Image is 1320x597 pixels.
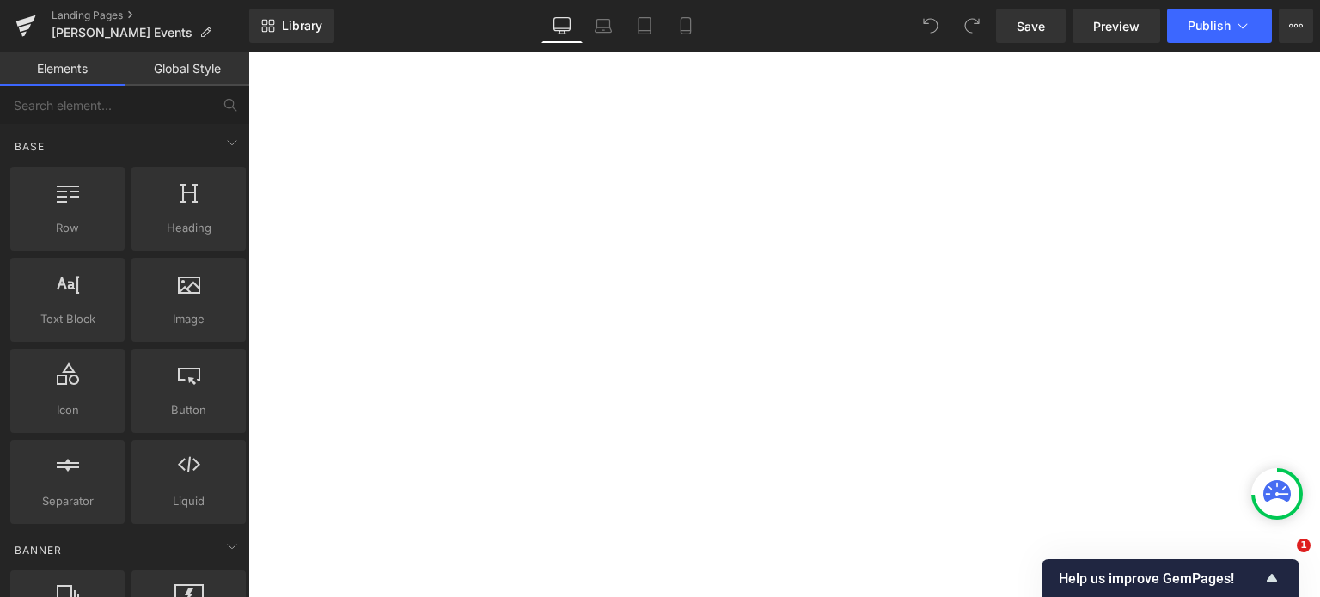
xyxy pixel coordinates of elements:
[1072,9,1160,43] a: Preview
[1017,17,1045,35] span: Save
[914,9,948,43] button: Undo
[665,9,706,43] a: Mobile
[15,310,119,328] span: Text Block
[52,9,249,22] a: Landing Pages
[249,9,334,43] a: New Library
[1279,9,1313,43] button: More
[1188,19,1231,33] span: Publish
[13,138,46,155] span: Base
[15,401,119,419] span: Icon
[541,9,583,43] a: Desktop
[1093,17,1140,35] span: Preview
[624,9,665,43] a: Tablet
[1059,570,1262,587] span: Help us improve GemPages!
[52,26,192,40] span: [PERSON_NAME] Events
[282,18,322,34] span: Library
[583,9,624,43] a: Laptop
[1262,539,1303,580] iframe: Intercom live chat
[13,542,64,558] span: Banner
[15,219,119,237] span: Row
[137,310,241,328] span: Image
[955,9,989,43] button: Redo
[15,492,119,510] span: Separator
[125,52,249,86] a: Global Style
[137,219,241,237] span: Heading
[137,492,241,510] span: Liquid
[1297,539,1311,552] span: 1
[1167,9,1272,43] button: Publish
[1059,568,1282,588] button: Show survey - Help us improve GemPages!
[137,401,241,419] span: Button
